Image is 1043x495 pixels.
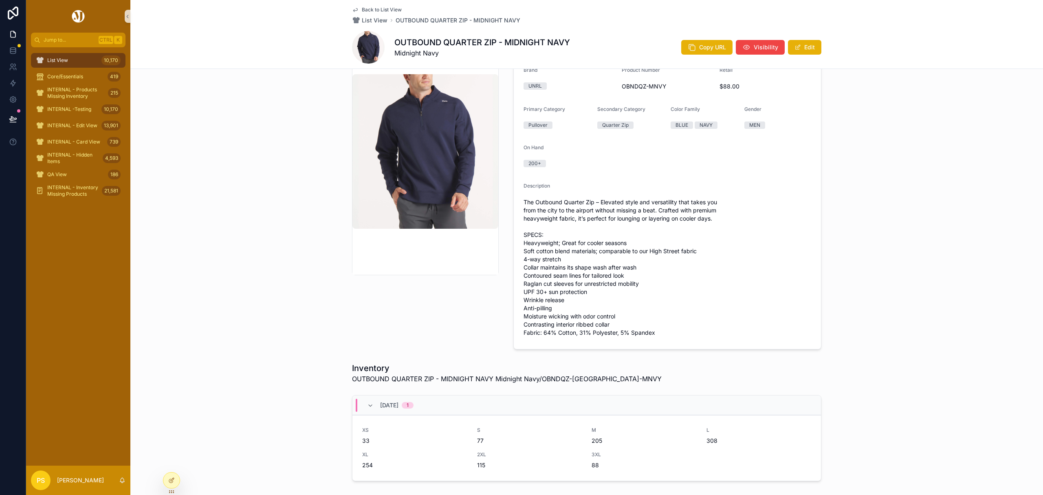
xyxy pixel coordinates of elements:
span: Product Number [622,67,660,73]
div: 186 [108,170,121,179]
span: INTERNAL - Hidden Items [47,152,99,165]
a: INTERNAL -Testing10,170 [31,102,125,117]
span: Brand [524,67,537,73]
span: 254 [362,461,467,469]
span: List View [47,57,68,64]
a: INTERNAL - Card View739 [31,135,125,149]
a: INTERNAL - Products Missing Inventory215 [31,86,125,100]
div: 10,170 [101,104,121,114]
div: 200+ [528,160,541,167]
span: Back to List View [362,7,402,13]
img: UNRL-2024-08-07-9_ONMODLE_0673_2048x2048.webp [352,74,498,229]
button: Edit [788,40,821,55]
a: INTERNAL - Hidden Items4,593 [31,151,125,166]
h1: Inventory [352,362,662,374]
span: Copy URL [699,43,726,51]
a: QA View186 [31,167,125,182]
a: List View [352,16,387,24]
span: On Hand [524,144,544,150]
a: INTERNAL - Inventory Missing Products21,581 [31,183,125,198]
div: 21,581 [102,186,121,196]
span: INTERNAL -Testing [47,106,91,113]
span: Description [524,183,550,189]
span: XS [362,427,467,433]
a: XS33S77M205L308XL2542XL1153XL88 [352,415,821,481]
span: INTERNAL - Edit View [47,122,97,129]
div: Quarter Zip [602,122,629,129]
span: 2XL [477,451,582,458]
span: OUTBOUND QUARTER ZIP - MIDNIGHT NAVY Midnight Navy/OBNDQZ-[GEOGRAPHIC_DATA]-MNVY [352,374,662,384]
span: 3XL [592,451,697,458]
span: XL [362,451,467,458]
div: 10,170 [101,55,121,65]
span: Ctrl [99,36,113,44]
p: [PERSON_NAME] [57,476,104,484]
a: OUTBOUND QUARTER ZIP - MIDNIGHT NAVY [396,16,520,24]
div: 13,901 [101,121,121,130]
span: The Outbound Quarter Zip – Elevated style and versatility that takes you from the city to the air... [524,198,811,337]
div: scrollable content [26,47,130,209]
h1: OUTBOUND QUARTER ZIP - MIDNIGHT NAVY [394,37,570,48]
span: Secondary Category [597,106,645,112]
span: M [592,427,697,433]
div: 4,593 [103,153,121,163]
span: QA View [47,171,67,178]
div: NAVY [700,122,713,129]
button: Copy URL [681,40,733,55]
span: Primary Category [524,106,565,112]
a: INTERNAL - Edit View13,901 [31,118,125,133]
a: Core/Essentials419 [31,69,125,84]
span: OBNDQZ-MNVY [622,82,713,91]
span: Gender [744,106,761,112]
span: PS [37,475,45,485]
span: Jump to... [44,37,95,43]
span: L [706,427,812,433]
div: Pullover [528,122,548,129]
span: Midnight Navy [394,48,570,58]
a: Back to List View [352,7,402,13]
span: S [477,427,582,433]
div: 1 [407,402,409,409]
span: 205 [592,437,697,445]
a: List View10,170 [31,53,125,68]
span: Core/Essentials [47,73,83,80]
span: [DATE] [380,401,398,409]
span: Visibility [754,43,778,51]
div: MEN [749,122,760,129]
div: 739 [107,137,121,147]
img: App logo [70,10,86,23]
div: 215 [108,88,121,98]
button: Jump to...CtrlK [31,33,125,47]
span: $88.00 [720,82,811,91]
span: Color Family [671,106,700,112]
span: INTERNAL - Card View [47,139,100,145]
span: 308 [706,437,812,445]
div: UNRL [528,82,542,90]
button: Visibility [736,40,785,55]
span: List View [362,16,387,24]
span: INTERNAL - Products Missing Inventory [47,86,105,99]
span: Retail [720,67,733,73]
div: BLUE [676,122,688,129]
span: INTERNAL - Inventory Missing Products [47,184,99,197]
span: 115 [477,461,582,469]
span: K [115,37,121,43]
div: 419 [108,72,121,82]
span: 33 [362,437,467,445]
span: 88 [592,461,697,469]
span: 77 [477,437,582,445]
